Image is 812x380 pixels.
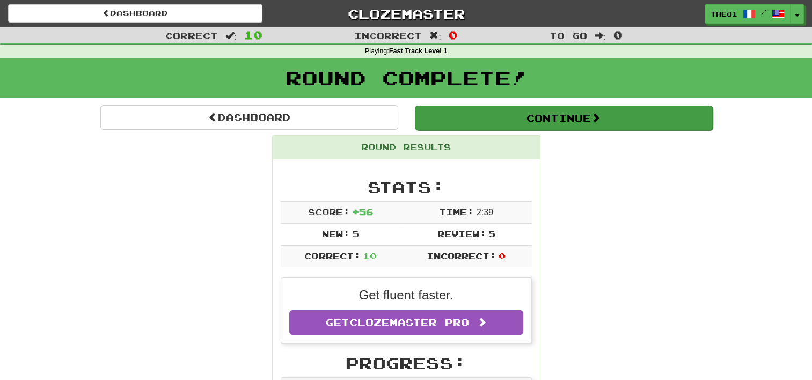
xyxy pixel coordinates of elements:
a: Clozemaster [279,4,533,23]
span: To go [550,30,587,41]
a: GetClozemaster Pro [289,310,523,335]
span: : [595,31,606,40]
p: Get fluent faster. [289,286,523,304]
span: / [761,9,766,16]
span: Score: [308,207,350,217]
span: + 56 [352,207,373,217]
span: Incorrect [354,30,422,41]
span: Theo1 [711,9,737,19]
div: Round Results [273,136,540,159]
span: 10 [363,251,377,261]
span: Incorrect: [427,251,496,261]
button: Continue [415,106,713,130]
span: Time: [439,207,474,217]
span: Correct: [304,251,360,261]
span: : [429,31,441,40]
h1: Round Complete! [4,67,808,89]
span: 0 [499,251,506,261]
span: 5 [488,229,495,239]
h2: Progress: [281,354,532,372]
span: 0 [449,28,458,41]
span: 2 : 39 [477,208,493,217]
span: Review: [437,229,486,239]
span: 5 [352,229,359,239]
a: Dashboard [8,4,262,23]
span: Correct [165,30,218,41]
span: New: [322,229,350,239]
span: 10 [244,28,262,41]
span: : [225,31,237,40]
a: Theo1 / [705,4,791,24]
h2: Stats: [281,178,532,196]
span: Clozemaster Pro [349,317,469,328]
span: 0 [613,28,623,41]
a: Dashboard [100,105,398,130]
strong: Fast Track Level 1 [389,47,448,55]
